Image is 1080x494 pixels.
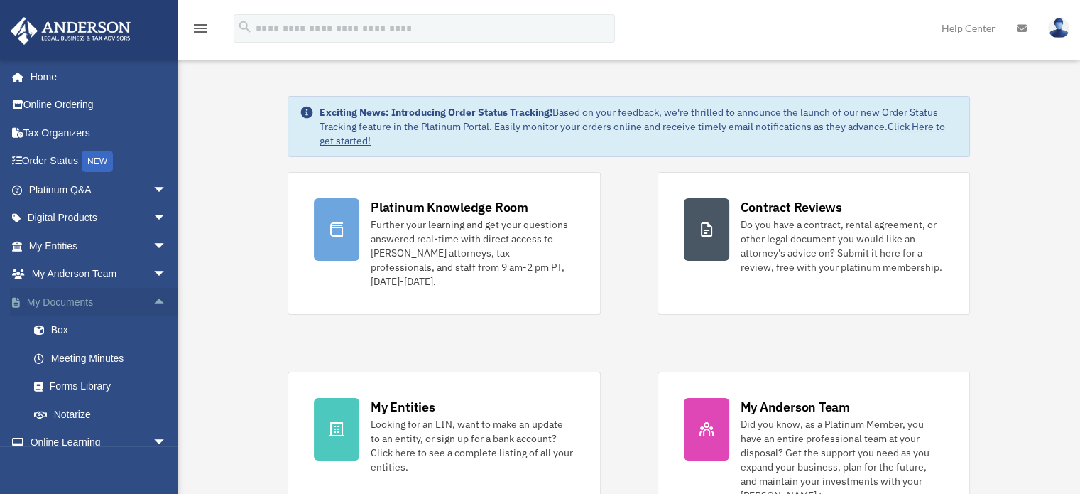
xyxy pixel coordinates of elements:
a: Forms Library [20,372,188,401]
div: Looking for an EIN, want to make an update to an entity, or sign up for a bank account? Click her... [371,417,574,474]
a: menu [192,25,209,37]
span: arrow_drop_down [153,176,181,205]
span: arrow_drop_down [153,204,181,233]
div: Based on your feedback, we're thrilled to announce the launch of our new Order Status Tracking fe... [320,105,958,148]
a: Online Learningarrow_drop_down [10,429,188,457]
a: My Documentsarrow_drop_up [10,288,188,316]
a: Meeting Minutes [20,344,188,372]
a: Digital Productsarrow_drop_down [10,204,188,232]
a: Click Here to get started! [320,120,945,147]
div: My Entities [371,398,435,416]
a: My Anderson Teamarrow_drop_down [10,260,188,289]
a: Order StatusNEW [10,147,188,176]
a: Notarize [20,400,188,429]
a: Platinum Q&Aarrow_drop_down [10,176,188,204]
i: search [237,19,253,35]
div: Contract Reviews [741,198,842,216]
div: Platinum Knowledge Room [371,198,528,216]
a: Platinum Knowledge Room Further your learning and get your questions answered real-time with dire... [288,172,600,315]
span: arrow_drop_down [153,260,181,289]
strong: Exciting News: Introducing Order Status Tracking! [320,106,552,119]
i: menu [192,20,209,37]
a: Tax Organizers [10,119,188,147]
a: Online Ordering [10,91,188,119]
a: Box [20,316,188,345]
a: My Entitiesarrow_drop_down [10,232,188,260]
div: NEW [82,151,113,172]
a: Home [10,63,181,91]
span: arrow_drop_up [153,288,181,317]
div: My Anderson Team [741,398,850,416]
div: Do you have a contract, rental agreement, or other legal document you would like an attorney's ad... [741,218,944,274]
a: Contract Reviews Do you have a contract, rental agreement, or other legal document you would like... [658,172,970,315]
img: User Pic [1048,18,1069,38]
span: arrow_drop_down [153,232,181,261]
span: arrow_drop_down [153,429,181,458]
img: Anderson Advisors Platinum Portal [6,17,135,45]
div: Further your learning and get your questions answered real-time with direct access to [PERSON_NAM... [371,218,574,289]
